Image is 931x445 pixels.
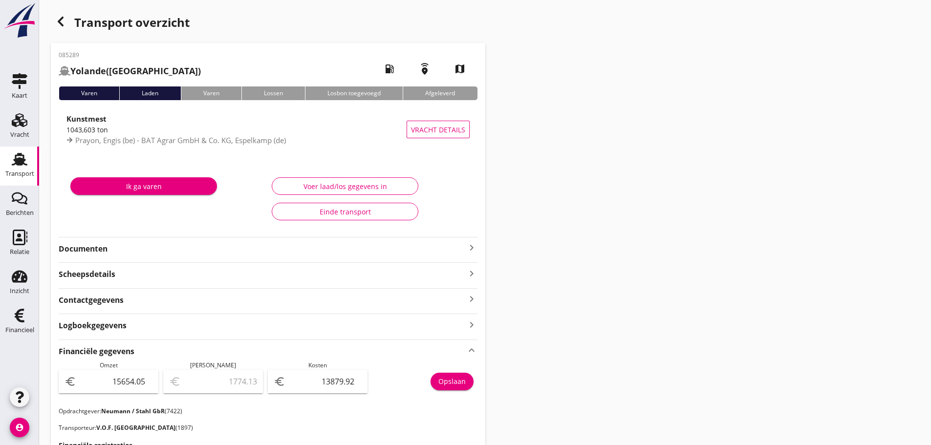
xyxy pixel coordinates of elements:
p: Transporteur: (1897) [59,424,477,432]
div: Ik ga varen [78,181,209,191]
div: Transport [5,170,34,177]
button: Einde transport [272,203,418,220]
div: Inzicht [10,288,29,294]
p: Opdrachtgever: (7422) [59,407,477,416]
i: account_circle [10,418,29,437]
strong: Contactgegevens [59,295,124,306]
span: Kosten [308,361,327,369]
div: Berichten [6,210,34,216]
div: Einde transport [280,207,410,217]
i: keyboard_arrow_right [466,267,477,280]
button: Vracht details [407,121,470,138]
div: Varen [181,86,241,100]
div: Laden [119,86,180,100]
i: keyboard_arrow_right [466,318,477,331]
p: 085289 [59,51,201,60]
img: logo-small.a267ee39.svg [2,2,37,39]
i: keyboard_arrow_right [466,242,477,254]
span: Prayon, Engis (be) - BAT Agrar GmbH & Co. KG, Espelkamp (de) [75,135,286,145]
button: Opslaan [431,373,474,390]
input: 0,00 [287,374,362,389]
strong: Scheepsdetails [59,269,115,280]
strong: Logboekgegevens [59,320,127,331]
strong: V.O.F. [GEOGRAPHIC_DATA] [96,424,175,432]
i: euro [65,376,76,387]
i: keyboard_arrow_up [466,344,477,357]
div: Vracht [10,131,29,138]
i: emergency_share [411,55,438,83]
div: Lossen [241,86,305,100]
div: Opslaan [438,376,466,386]
i: local_gas_station [376,55,403,83]
span: [PERSON_NAME] [190,361,236,369]
button: Voer laad/los gegevens in [272,177,418,195]
div: 1043,603 ton [66,125,407,135]
i: map [446,55,474,83]
div: Financieel [5,327,34,333]
strong: Kunstmest [66,114,107,124]
div: Relatie [10,249,29,255]
div: Kaart [12,92,27,99]
strong: Documenten [59,243,466,254]
i: keyboard_arrow_right [466,293,477,306]
i: euro [274,376,285,387]
div: Voer laad/los gegevens in [280,181,410,191]
a: Kunstmest1043,603 tonPrayon, Engis (be) - BAT Agrar GmbH & Co. KG, Espelkamp (de)Vracht details [59,108,477,151]
h2: ([GEOGRAPHIC_DATA]) [59,64,201,78]
span: Omzet [100,361,118,369]
strong: Neumann / Stahl GbR [101,407,165,415]
strong: Financiële gegevens [59,346,134,357]
button: Ik ga varen [70,177,217,195]
div: Afgeleverd [403,86,477,100]
span: Vracht details [411,125,465,135]
div: Transport overzicht [51,12,485,35]
strong: Yolande [70,65,106,77]
input: 0,00 [78,374,152,389]
div: Losbon toegevoegd [305,86,403,100]
div: Varen [59,86,119,100]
